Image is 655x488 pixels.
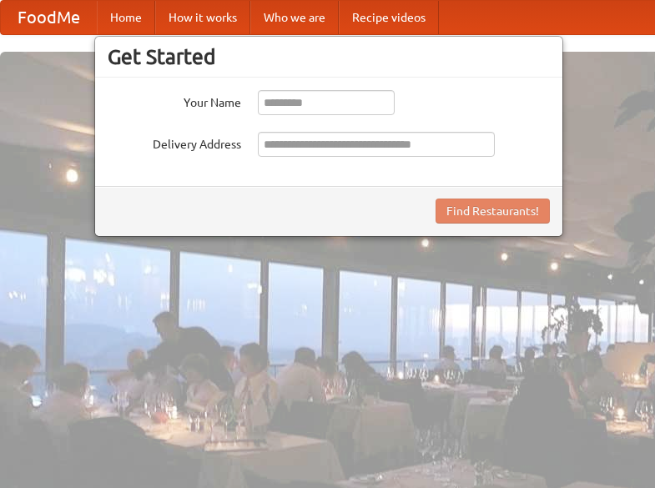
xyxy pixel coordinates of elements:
[108,44,550,69] h3: Get Started
[436,199,550,224] button: Find Restaurants!
[1,1,97,34] a: FoodMe
[155,1,250,34] a: How it works
[339,1,439,34] a: Recipe videos
[108,132,241,153] label: Delivery Address
[108,90,241,111] label: Your Name
[97,1,155,34] a: Home
[250,1,339,34] a: Who we are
